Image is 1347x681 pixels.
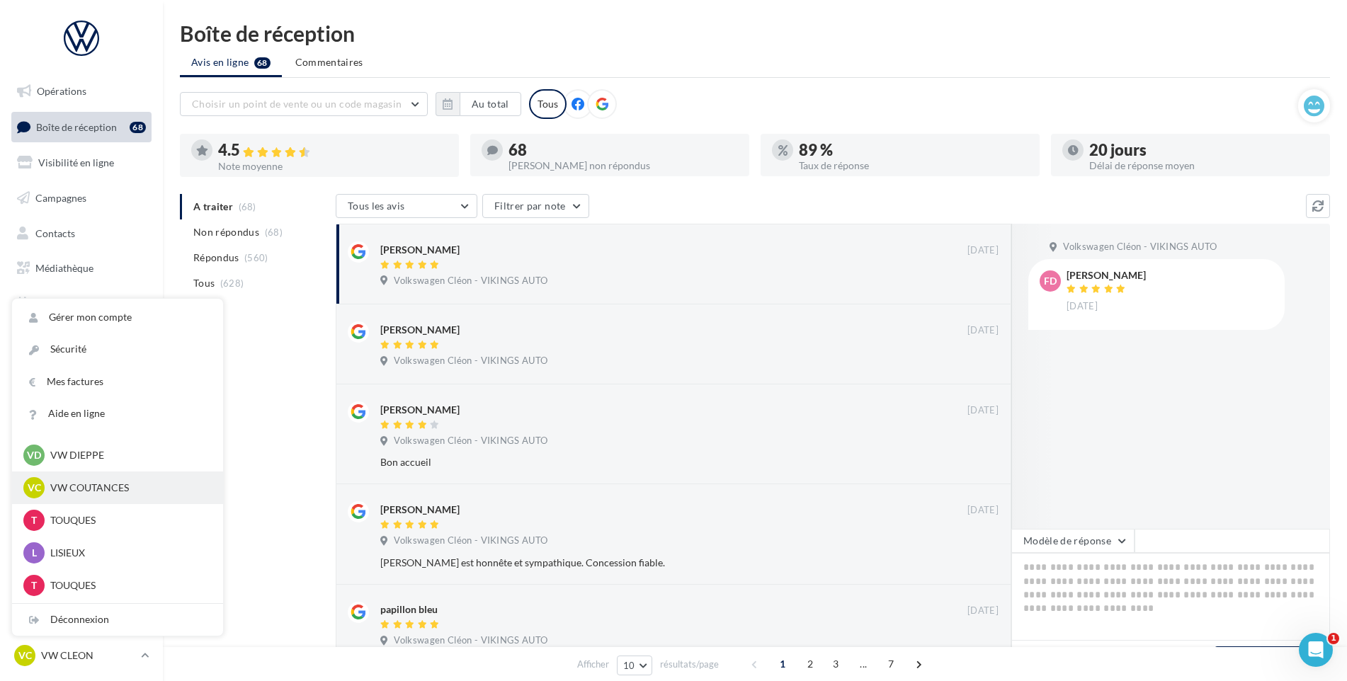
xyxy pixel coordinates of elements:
[50,546,206,560] p: LISIEUX
[50,578,206,593] p: TOUQUES
[880,653,902,675] span: 7
[295,55,363,69] span: Commentaires
[394,435,547,447] span: Volkswagen Cléon - VIKINGS AUTO
[460,92,521,116] button: Au total
[180,23,1330,44] div: Boîte de réception
[852,653,875,675] span: ...
[1299,633,1333,667] iframe: Intercom live chat
[482,194,589,218] button: Filtrer par note
[8,76,154,106] a: Opérations
[508,142,738,158] div: 68
[799,653,822,675] span: 2
[799,161,1028,171] div: Taux de réponse
[660,658,719,671] span: résultats/page
[967,244,999,257] span: [DATE]
[336,194,477,218] button: Tous les avis
[617,656,653,675] button: 10
[12,302,223,333] a: Gérer mon compte
[8,219,154,248] a: Contacts
[50,481,206,495] p: VW COUTANCES
[28,481,41,495] span: VC
[35,297,83,309] span: Calendrier
[193,251,239,265] span: Répondus
[1067,300,1098,313] span: [DATE]
[529,89,567,119] div: Tous
[799,142,1028,158] div: 89 %
[623,660,635,671] span: 10
[394,355,547,367] span: Volkswagen Cléon - VIKINGS AUTO
[1063,241,1217,253] span: Volkswagen Cléon - VIKINGS AUTO
[967,404,999,417] span: [DATE]
[1067,270,1146,280] div: [PERSON_NAME]
[436,92,521,116] button: Au total
[50,448,206,462] p: VW DIEPPE
[36,120,117,132] span: Boîte de réception
[27,448,41,462] span: VD
[967,324,999,337] span: [DATE]
[192,98,402,110] span: Choisir un point de vente ou un code magasin
[32,546,37,560] span: L
[967,504,999,517] span: [DATE]
[12,604,223,636] div: Déconnexion
[577,658,609,671] span: Afficher
[394,634,547,647] span: Volkswagen Cléon - VIKINGS AUTO
[1328,633,1339,644] span: 1
[348,200,405,212] span: Tous les avis
[771,653,794,675] span: 1
[380,243,460,257] div: [PERSON_NAME]
[8,289,154,319] a: Calendrier
[12,398,223,430] a: Aide en ligne
[193,225,259,239] span: Non répondus
[31,513,37,527] span: T
[37,85,86,97] span: Opérations
[394,534,547,547] span: Volkswagen Cléon - VIKINGS AUTO
[8,371,154,413] a: Campagnes DataOnDemand
[180,92,428,116] button: Choisir un point de vente ou un code magasin
[50,513,206,527] p: TOUQUES
[130,122,146,133] div: 68
[35,262,93,274] span: Médiathèque
[38,156,114,168] span: Visibilité en ligne
[1011,529,1135,553] button: Modèle de réponse
[380,323,460,337] div: [PERSON_NAME]
[8,183,154,213] a: Campagnes
[220,277,244,289] span: (628)
[12,333,223,365] a: Sécurité
[380,455,906,469] div: Bon accueil
[394,275,547,287] span: Volkswagen Cléon - VIKINGS AUTO
[824,653,847,675] span: 3
[41,648,135,663] p: VW CLEON
[1089,142,1319,158] div: 20 jours
[1089,161,1319,171] div: Délai de réponse moyen
[218,161,448,171] div: Note moyenne
[1044,274,1057,288] span: Fd
[967,605,999,617] span: [DATE]
[8,112,154,142] a: Boîte de réception68
[12,366,223,398] a: Mes factures
[508,161,738,171] div: [PERSON_NAME] non répondus
[380,602,438,617] div: papillon bleu
[8,324,154,366] a: PLV et print personnalisable
[35,192,86,204] span: Campagnes
[380,556,906,570] div: [PERSON_NAME] est honnête et sympathique. Concession fiable.
[380,403,460,417] div: [PERSON_NAME]
[380,503,460,517] div: [PERSON_NAME]
[11,642,152,669] a: VC VW CLEON
[8,148,154,178] a: Visibilité en ligne
[218,142,448,159] div: 4.5
[18,648,32,663] span: VC
[193,276,215,290] span: Tous
[31,578,37,593] span: T
[35,227,75,239] span: Contacts
[244,252,268,263] span: (560)
[265,227,283,238] span: (68)
[8,253,154,283] a: Médiathèque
